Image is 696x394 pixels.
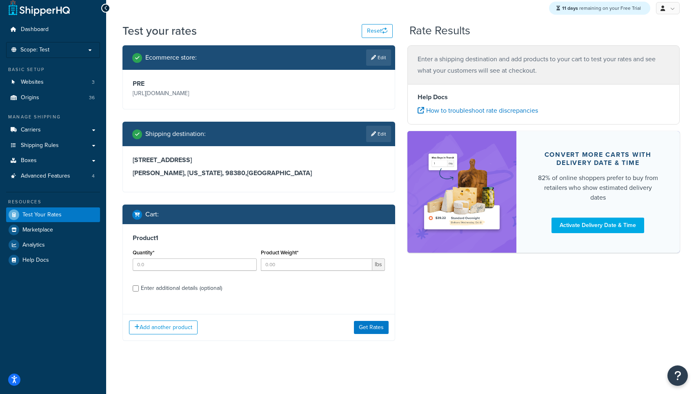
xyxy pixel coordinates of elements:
div: Convert more carts with delivery date & time [536,151,660,167]
span: Help Docs [22,257,49,264]
input: 0.0 [133,258,257,271]
img: feature-image-ddt-36eae7f7280da8017bfb280eaccd9c446f90b1fe08728e4019434db127062ab4.png [420,143,504,240]
div: Enter additional details (optional) [141,283,222,294]
span: Dashboard [21,26,49,33]
a: Activate Delivery Date & Time [551,218,644,233]
a: Websites3 [6,75,100,90]
a: Edit [366,126,391,142]
span: Test Your Rates [22,211,62,218]
span: Marketplace [22,227,53,234]
div: Manage Shipping [6,114,100,120]
label: Quantity* [133,249,154,256]
span: Carriers [21,127,41,134]
li: Websites [6,75,100,90]
input: 0.00 [261,258,372,271]
button: Open Resource Center [667,365,688,386]
a: Advanced Features4 [6,169,100,184]
span: Analytics [22,242,45,249]
span: Advanced Features [21,173,70,180]
span: 36 [89,94,95,101]
a: Help Docs [6,253,100,267]
span: Scope: Test [20,47,49,53]
h4: Help Docs [418,92,670,102]
h2: Ecommerce store : [145,54,197,61]
span: lbs [372,258,385,271]
span: Shipping Rules [21,142,59,149]
h3: PRE [133,80,257,88]
span: Origins [21,94,39,101]
a: Carriers [6,122,100,138]
a: How to troubleshoot rate discrepancies [418,106,538,115]
h1: Test your rates [122,23,197,39]
label: Product Weight* [261,249,298,256]
h3: Product 1 [133,234,385,242]
a: Test Your Rates [6,207,100,222]
input: Enter additional details (optional) [133,285,139,292]
p: Enter a shipping destination and add products to your cart to test your rates and see what your c... [418,53,670,76]
span: Boxes [21,157,37,164]
strong: 11 days [562,4,578,12]
li: Advanced Features [6,169,100,184]
span: remaining on your Free Trial [562,4,641,12]
div: 82% of online shoppers prefer to buy from retailers who show estimated delivery dates [536,173,660,203]
a: Dashboard [6,22,100,37]
h2: Cart : [145,211,159,218]
p: [URL][DOMAIN_NAME] [133,88,257,99]
a: Origins36 [6,90,100,105]
h3: [STREET_ADDRESS] [133,156,385,164]
a: Shipping Rules [6,138,100,153]
div: Basic Setup [6,66,100,73]
h2: Shipping destination : [145,130,206,138]
span: 4 [92,173,95,180]
li: Origins [6,90,100,105]
h2: Rate Results [409,24,470,37]
div: Resources [6,198,100,205]
button: Get Rates [354,321,389,334]
span: 3 [92,79,95,86]
h3: [PERSON_NAME], [US_STATE], 98380 , [GEOGRAPHIC_DATA] [133,169,385,177]
a: Edit [366,49,391,66]
button: Add another product [129,321,198,334]
a: Marketplace [6,223,100,237]
button: Reset [362,24,393,38]
span: Websites [21,79,44,86]
a: Boxes [6,153,100,168]
a: Analytics [6,238,100,252]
